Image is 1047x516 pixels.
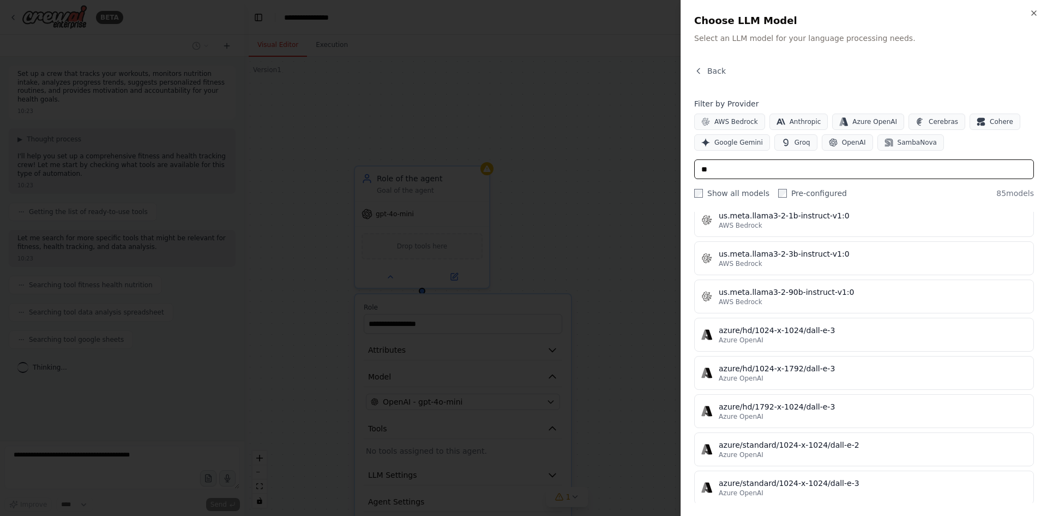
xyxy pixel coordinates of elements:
[877,134,944,151] button: SambaNova
[719,401,1027,412] div: azure/hd/1792-x-1024/dall-e-3
[929,117,958,126] span: Cerebras
[694,98,1034,109] h4: Filter by Provider
[694,318,1034,352] button: azure/hd/1024-x-1024/dall-e-3Azure OpenAI
[719,210,1027,221] div: us.meta.llama3-2-1b-instruct-v1:0
[694,33,1034,44] p: Select an LLM model for your language processing needs.
[719,298,762,306] span: AWS Bedrock
[719,374,763,383] span: Azure OpenAI
[852,117,897,126] span: Azure OpenAI
[694,471,1034,505] button: azure/standard/1024-x-1024/dall-e-3Azure OpenAI
[694,203,1034,237] button: us.meta.llama3-2-1b-instruct-v1:0AWS Bedrock
[694,13,1034,28] h2: Choose LLM Model
[908,114,965,130] button: Cerebras
[990,117,1013,126] span: Cohere
[778,189,787,198] input: Pre-configured
[719,259,762,268] span: AWS Bedrock
[694,134,770,151] button: Google Gemini
[694,66,726,76] button: Back
[774,134,817,151] button: Groq
[822,134,873,151] button: OpenAI
[719,248,1027,259] div: us.meta.llama3-2-3b-instruct-v1:0
[707,66,726,76] span: Back
[842,138,866,147] span: OpenAI
[719,287,1027,298] div: us.meta.llama3-2-90b-instruct-v1:0
[719,221,762,230] span: AWS Bedrock
[694,356,1034,390] button: azure/hd/1024-x-1792/dall-e-3Azure OpenAI
[778,188,847,199] label: Pre-configured
[719,325,1027,336] div: azure/hd/1024-x-1024/dall-e-3
[898,138,937,147] span: SambaNova
[694,114,765,130] button: AWS Bedrock
[832,114,904,130] button: Azure OpenAI
[719,489,763,497] span: Azure OpenAI
[719,336,763,345] span: Azure OpenAI
[996,188,1034,199] span: 85 models
[795,138,810,147] span: Groq
[719,363,1027,374] div: azure/hd/1024-x-1792/dall-e-3
[769,114,828,130] button: Anthropic
[719,412,763,421] span: Azure OpenAI
[694,188,769,199] label: Show all models
[790,117,821,126] span: Anthropic
[719,440,1027,450] div: azure/standard/1024-x-1024/dall-e-2
[694,432,1034,466] button: azure/standard/1024-x-1024/dall-e-2Azure OpenAI
[714,117,758,126] span: AWS Bedrock
[719,478,1027,489] div: azure/standard/1024-x-1024/dall-e-3
[714,138,763,147] span: Google Gemini
[694,189,703,198] input: Show all models
[694,280,1034,313] button: us.meta.llama3-2-90b-instruct-v1:0AWS Bedrock
[970,114,1020,130] button: Cohere
[694,241,1034,275] button: us.meta.llama3-2-3b-instruct-v1:0AWS Bedrock
[694,394,1034,428] button: azure/hd/1792-x-1024/dall-e-3Azure OpenAI
[719,450,763,459] span: Azure OpenAI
